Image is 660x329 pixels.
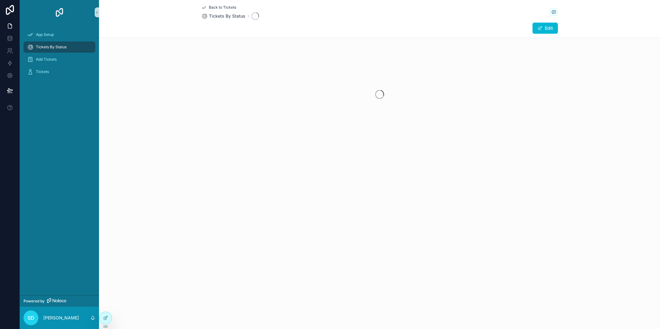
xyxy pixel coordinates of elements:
[201,13,245,19] a: Tickets By Status
[24,299,45,304] span: Powered by
[43,315,79,321] p: [PERSON_NAME]
[24,54,95,65] a: Add Tickets
[36,69,49,74] span: Tickets
[209,5,236,10] span: Back to Tickets
[36,57,57,62] span: Add Tickets
[20,295,99,307] a: Powered by
[533,23,558,34] button: Edit
[20,25,99,85] div: scrollable content
[36,45,67,50] span: Tickets By Status
[209,13,245,19] span: Tickets By Status
[24,66,95,77] a: Tickets
[201,5,236,10] a: Back to Tickets
[28,314,34,322] span: SD
[24,41,95,53] a: Tickets By Status
[54,7,64,17] img: App logo
[24,29,95,40] a: App Setup
[36,32,54,37] span: App Setup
